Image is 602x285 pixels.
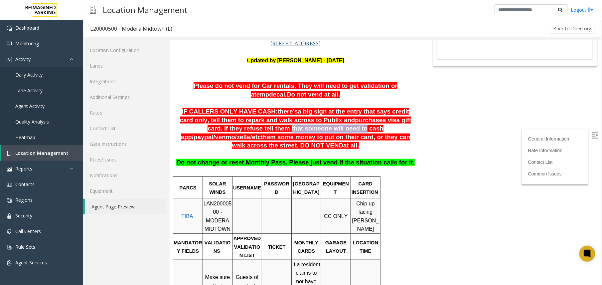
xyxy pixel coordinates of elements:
[46,93,66,100] span: venmo
[15,150,69,156] span: Location Management
[4,199,32,213] span: MANDATORY FIELDS
[15,87,43,94] span: Lane Activity
[7,260,12,266] img: 'icon'
[7,182,12,187] img: 'icon'
[15,244,35,250] span: Rule Sets
[15,212,32,219] span: Security
[174,101,190,108] span: at all.
[39,141,58,154] span: SOLAR WINDS
[85,50,100,57] span: temp
[422,91,429,98] img: Open/Close Sidebar Menu
[185,76,213,83] span: purchase
[99,2,191,18] h3: Location Management
[15,103,45,109] span: Agent Activity
[7,245,12,250] img: 'icon'
[117,50,171,57] span: Do not vend at all.
[90,2,96,18] img: pageIcon
[359,96,400,101] a: General Information
[7,151,12,156] img: 'icon'
[83,183,166,199] a: Equipment
[359,131,392,136] a: Common Issues
[62,93,240,109] span: them some money to put on their card, or they can walk across the street. DO NOT VEND
[83,42,166,58] a: Location Configuration
[156,199,178,213] span: GARAGE LAYOUT
[182,141,209,154] span: CARD INSERTION
[15,181,35,187] span: Contacts
[83,89,166,105] a: Additional Settings
[549,24,596,34] button: Back to Directory
[10,67,240,83] span: a big sign at the entry that says credit card only, tell them to repark and walk across to Publix...
[83,105,166,121] a: Rates
[98,204,116,209] span: TICKET
[7,229,12,234] img: 'icon'
[83,152,166,167] a: Rules/Issues
[77,17,175,23] font: pdated by [PERSON_NAME] - [DATE]
[123,141,150,154] span: [GEOGRAPHIC_DATA]
[35,199,61,213] span: VALIDATIONS
[183,160,210,191] span: Chip up facing [PERSON_NAME]
[80,93,82,100] span: /
[34,160,62,191] span: LAN20000500 - MODERA MIDTOWN
[243,118,245,125] span: .
[64,144,91,150] span: USERNAME
[12,173,24,178] a: TIBA
[83,74,166,89] a: Integrations
[7,57,12,62] img: 'icon'
[15,228,41,234] span: Call Centers
[359,107,393,113] a: Rate Information
[83,167,166,183] a: Notifications
[15,259,47,266] span: Agent Services
[15,197,33,203] span: Regions
[15,165,32,172] span: Reports
[12,67,108,74] span: IF CALLERS ONLY HAVE CASH:
[7,198,12,203] img: 'icon'
[24,42,228,57] span: Please do not vend for Car rentals. They will need to get validation or a
[359,119,383,124] a: Contact List
[571,6,594,13] a: Logout
[7,213,12,219] img: 'icon'
[15,72,43,78] span: Daily Activity
[7,118,243,125] span: Do not change or reset Monthly Pass. Please just vend if the situation calls for it
[90,24,172,33] div: L20000500 - Modera Midtown (L)
[15,25,39,31] span: Dashboard
[99,50,117,57] span: decal.
[183,199,210,213] span: LOCATION TIME
[77,17,81,23] font: U
[67,93,80,100] span: zelle
[15,40,39,47] span: Monitoring
[83,136,166,152] a: Gate Instructions
[154,173,178,178] span: CC ONLY
[82,93,91,100] span: etc
[24,93,44,100] span: paypal
[44,93,45,100] span: /
[588,6,594,13] img: logout
[125,199,150,213] span: MONTHLY CARDS
[108,67,128,74] span: there's
[7,41,12,47] img: 'icon'
[94,141,120,154] span: PASSWORD
[15,119,49,125] span: Quality Analysis
[85,199,166,214] a: Agent Page Preview
[15,134,35,141] span: Heatmap
[64,195,92,217] span: APPROVED VALIDATION LIST
[123,221,152,261] span: If a resident claims to not have their decal
[83,121,166,136] a: Contact List
[15,56,31,62] span: Activity
[66,93,67,100] span: /
[1,145,83,161] a: Location Management
[153,141,179,154] span: EQUIPMENT
[11,76,242,100] span: a visa gift card. If they refuse tell them that someone will need to cash app/
[10,144,27,150] span: PARCS
[7,166,12,172] img: 'icon'
[7,26,12,31] img: 'icon'
[83,58,166,74] a: Lanes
